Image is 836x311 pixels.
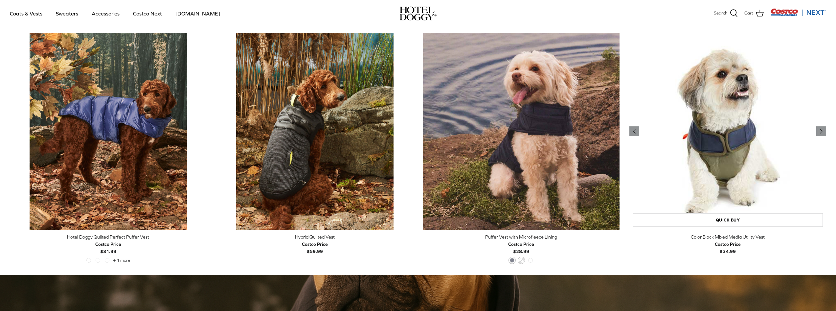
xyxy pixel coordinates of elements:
[508,241,534,254] b: $28.99
[169,2,226,25] a: [DOMAIN_NAME]
[629,233,826,241] div: Color Block Mixed Media Utility Vest
[10,33,207,230] a: Hotel Doggy Quilted Perfect Puffer Vest
[400,7,437,20] a: hoteldoggy.com hoteldoggycom
[508,241,534,248] div: Costco Price
[10,233,207,241] div: Hotel Doggy Quilted Perfect Puffer Vest
[714,10,727,17] span: Search
[400,7,437,20] img: hoteldoggycom
[629,33,826,230] a: Color Block Mixed Media Utility Vest
[10,233,207,255] a: Hotel Doggy Quilted Perfect Puffer Vest Costco Price$31.99
[715,241,741,248] div: Costco Price
[423,233,620,255] a: Puffer Vest with Microfleece Lining Costco Price$28.99
[423,33,620,230] a: Puffer Vest with Microfleece Lining
[714,9,738,18] a: Search
[423,233,620,241] div: Puffer Vest with Microfleece Lining
[744,9,764,18] a: Cart
[770,8,826,16] img: Costco Next
[4,2,48,25] a: Coats & Vests
[95,241,121,248] div: Costco Price
[216,33,413,230] a: Hybrid Quilted Vest
[302,241,328,254] b: $59.99
[216,233,413,241] div: Hybrid Quilted Vest
[715,241,741,254] b: $34.99
[216,233,413,255] a: Hybrid Quilted Vest Costco Price$59.99
[633,213,823,227] a: Quick buy
[744,10,753,17] span: Cart
[816,126,826,136] a: Previous
[86,2,125,25] a: Accessories
[113,258,130,263] span: + 1 more
[629,126,639,136] a: Previous
[302,241,328,248] div: Costco Price
[629,233,826,255] a: Color Block Mixed Media Utility Vest Costco Price$34.99
[50,2,84,25] a: Sweaters
[127,2,168,25] a: Costco Next
[95,241,121,254] b: $31.99
[770,13,826,17] a: Visit Costco Next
